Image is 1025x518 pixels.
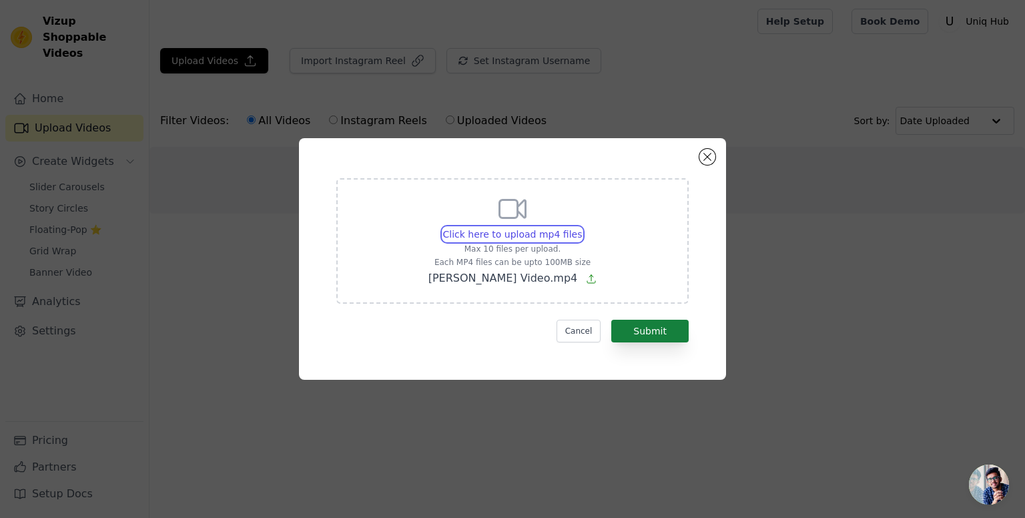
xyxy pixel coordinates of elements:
[443,229,583,240] span: Click here to upload mp4 files
[428,257,597,268] p: Each MP4 files can be upto 100MB size
[557,320,601,342] button: Cancel
[428,244,597,254] p: Max 10 files per upload.
[699,149,715,165] button: Close modal
[611,320,689,342] button: Submit
[969,465,1009,505] div: Open chat
[428,272,578,284] span: [PERSON_NAME] Video.mp4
